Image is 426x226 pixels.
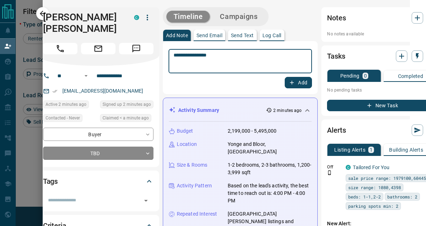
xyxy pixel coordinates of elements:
[262,33,281,38] p: Log Call
[46,101,86,108] span: Active 2 minutes ago
[43,147,153,160] div: TBD
[327,124,346,136] h2: Alerts
[82,72,90,80] button: Open
[177,182,212,190] p: Activity Pattern
[228,141,312,156] p: Yonge and Bloor, [GEOGRAPHIC_DATA]
[169,104,312,117] div: Activity Summary2 minutes ago
[46,114,80,122] span: Contacted - Never
[213,11,265,23] button: Campaigns
[327,50,345,62] h2: Tasks
[197,33,222,38] p: Send Email
[43,100,96,110] div: Mon Aug 18 2025
[327,164,341,170] p: Off
[389,147,423,152] p: Building Alerts
[364,73,367,78] p: 0
[177,141,197,148] p: Location
[346,165,351,170] div: condos.ca
[100,114,153,124] div: Mon Aug 18 2025
[228,127,277,135] p: 2,199,000 - 5,495,000
[228,182,312,205] p: Based on the lead's activity, the best time to reach out is: 4:00 PM - 4:00 PM
[327,170,332,175] svg: Push Notification Only
[103,114,149,122] span: Claimed < a minute ago
[177,127,193,135] p: Budget
[43,176,58,187] h2: Tags
[43,11,123,34] h1: [PERSON_NAME] [PERSON_NAME]
[348,202,398,210] span: parking spots min: 2
[327,12,346,24] h2: Notes
[166,11,210,23] button: Timeline
[370,147,373,152] p: 1
[43,43,77,54] span: Call
[348,184,401,191] span: size range: 1080,4398
[340,73,360,78] p: Pending
[398,74,423,79] p: Completed
[81,43,115,54] span: Email
[43,128,153,141] div: Buyer
[273,107,302,114] p: 2 minutes ago
[134,15,139,20] div: condos.ca
[228,161,312,176] p: 1-2 bedrooms, 2-3 bathrooms, 1,200-3,999 sqft
[52,89,57,94] svg: Email Verified
[62,88,143,94] a: [EMAIL_ADDRESS][DOMAIN_NAME]
[231,33,254,38] p: Send Text
[334,147,365,152] p: Listing Alerts
[103,101,151,108] span: Signed up 2 minutes ago
[285,77,312,88] button: Add
[387,193,417,200] span: bathrooms: 2
[43,173,153,190] div: Tags
[177,161,208,169] p: Size & Rooms
[353,164,389,170] a: Tailored For You
[348,193,381,200] span: beds: 1-1,2-2
[178,107,219,114] p: Activity Summary
[177,210,217,218] p: Repeated Interest
[141,196,151,206] button: Open
[166,33,188,38] p: Add Note
[119,43,153,54] span: Message
[100,100,153,110] div: Mon Aug 18 2025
